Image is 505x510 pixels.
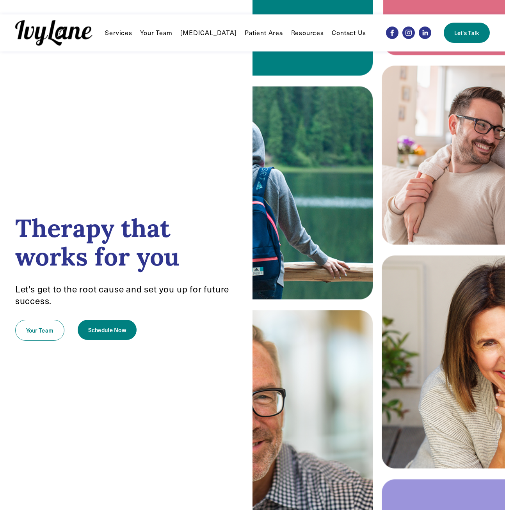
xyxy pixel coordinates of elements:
[245,28,283,37] a: Patient Area
[105,28,132,37] a: folder dropdown
[386,27,398,39] a: Facebook
[15,212,180,273] strong: Therapy that works for you
[402,27,415,39] a: Instagram
[291,29,324,37] span: Resources
[291,28,324,37] a: folder dropdown
[332,28,366,37] a: Contact Us
[140,28,172,37] a: Your Team
[15,283,231,306] span: Let’s get to the root cause and set you up for future success.
[180,28,236,37] a: [MEDICAL_DATA]
[419,27,431,39] a: LinkedIn
[105,29,132,37] span: Services
[15,320,64,341] a: Your Team
[78,320,137,340] a: Schedule Now
[15,20,92,46] img: Ivy Lane Counseling &mdash; Therapy that works for you
[444,23,490,43] a: Let's Talk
